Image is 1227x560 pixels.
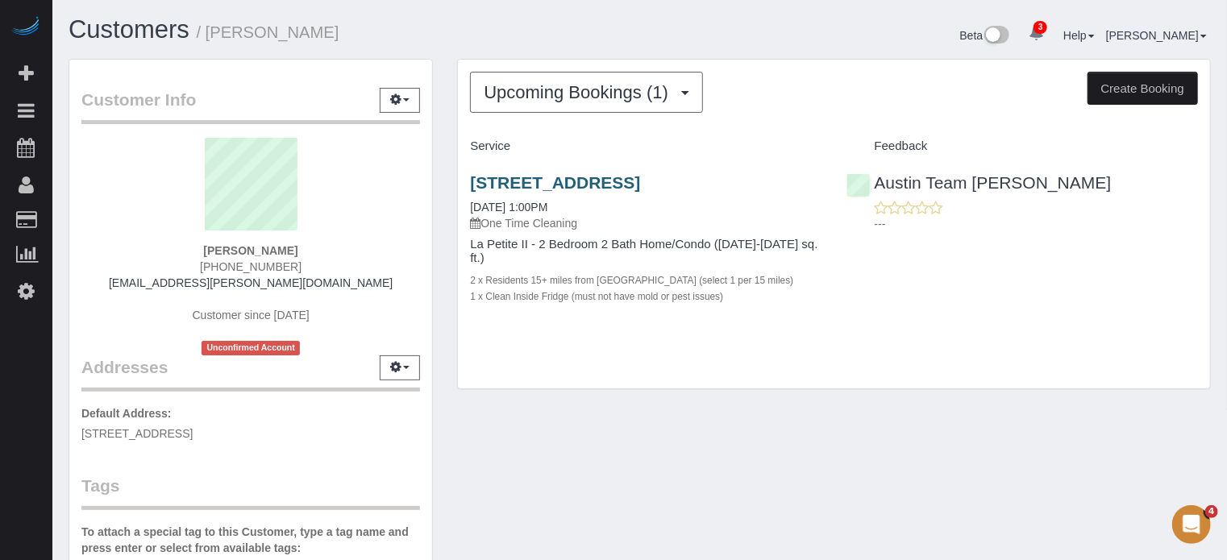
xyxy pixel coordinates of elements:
a: Austin Team [PERSON_NAME] [846,173,1112,192]
h4: La Petite II - 2 Bedroom 2 Bath Home/Condo ([DATE]-[DATE] sq. ft.) [470,238,821,264]
h4: Service [470,139,821,153]
label: Default Address: [81,405,172,421]
a: [PERSON_NAME] [1106,29,1207,42]
legend: Tags [81,474,420,510]
a: Customers [69,15,189,44]
a: [STREET_ADDRESS] [470,173,640,192]
legend: Customer Info [81,88,420,124]
a: Beta [960,29,1010,42]
span: 3 [1034,21,1047,34]
button: Upcoming Bookings (1) [470,72,703,113]
label: To attach a special tag to this Customer, type a tag name and press enter or select from availabl... [81,524,420,556]
p: One Time Cleaning [470,215,821,231]
button: Create Booking [1088,72,1198,106]
iframe: Intercom live chat [1172,505,1211,544]
p: --- [875,216,1198,232]
span: Upcoming Bookings (1) [484,82,676,102]
small: 1 x Clean Inside Fridge (must not have mold or pest issues) [470,291,723,302]
span: [STREET_ADDRESS] [81,427,193,440]
small: / [PERSON_NAME] [197,23,339,41]
h4: Feedback [846,139,1198,153]
a: [DATE] 1:00PM [470,201,547,214]
img: New interface [983,26,1009,47]
span: 4 [1205,505,1218,518]
small: 2 x Residents 15+ miles from [GEOGRAPHIC_DATA] (select 1 per 15 miles) [470,275,793,286]
a: [EMAIL_ADDRESS][PERSON_NAME][DOMAIN_NAME] [109,276,393,289]
strong: [PERSON_NAME] [203,244,297,257]
span: Unconfirmed Account [202,341,300,355]
a: Help [1063,29,1095,42]
img: Automaid Logo [10,16,42,39]
span: [PHONE_NUMBER] [200,260,302,273]
a: 3 [1021,16,1052,52]
span: Customer since [DATE] [193,309,310,321]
